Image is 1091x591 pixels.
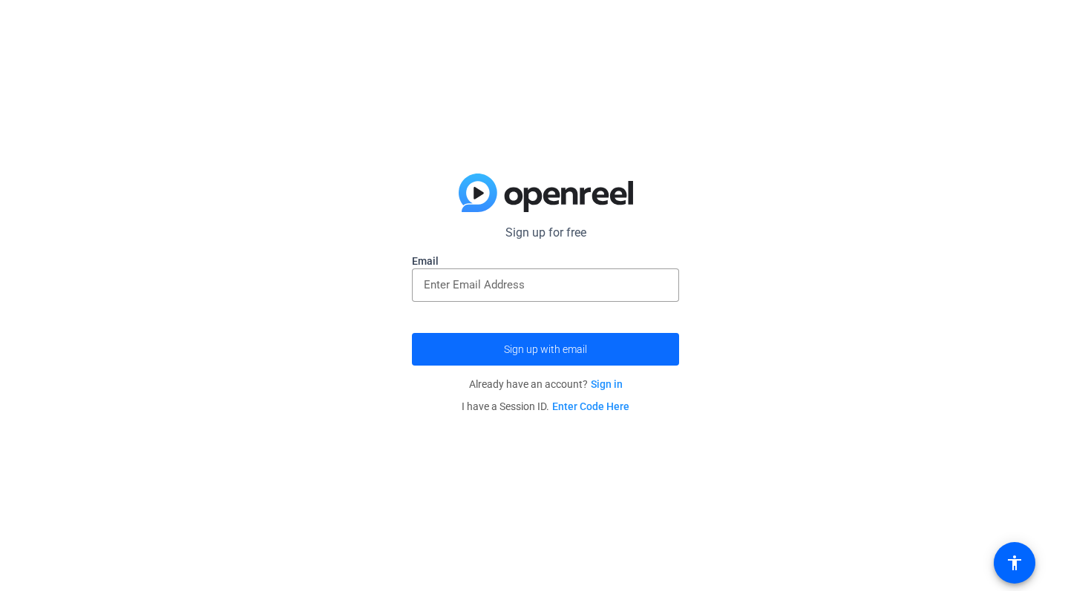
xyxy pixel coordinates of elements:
[552,400,629,412] a: Enter Code Here
[1006,554,1023,572] mat-icon: accessibility
[412,333,679,366] button: Sign up with email
[462,400,629,412] span: I have a Session ID.
[424,276,667,294] input: Enter Email Address
[591,378,623,390] a: Sign in
[412,254,679,268] label: Email
[469,378,623,390] span: Already have an account?
[459,174,633,212] img: blue-gradient.svg
[412,224,679,242] p: Sign up for free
